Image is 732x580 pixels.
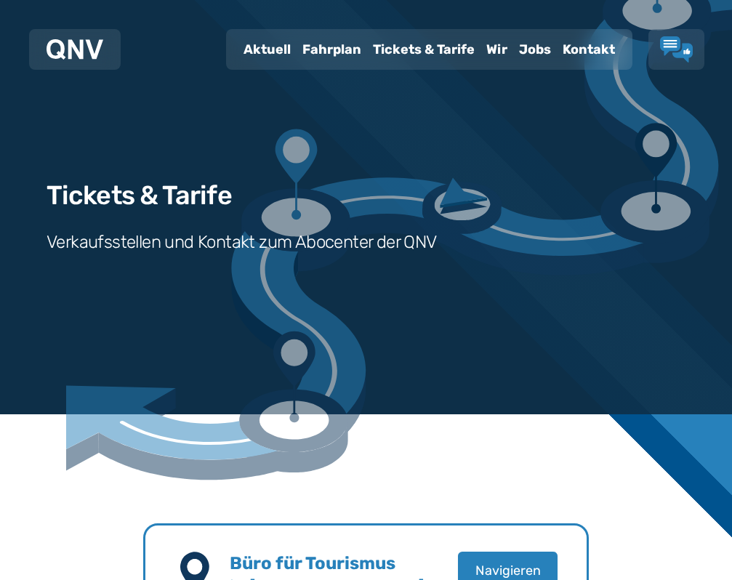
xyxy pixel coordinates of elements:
img: QNV Logo [47,39,103,60]
a: Tickets & Tarife [367,31,480,68]
a: Aktuell [238,31,297,68]
a: QNV Logo [47,35,103,64]
a: Lob & Kritik [660,36,693,63]
a: Wir [480,31,513,68]
h1: Tickets & Tarife [47,181,232,210]
a: Kontakt [557,31,621,68]
b: Büro für Tourismus [230,553,395,573]
a: Fahrplan [297,31,367,68]
a: Jobs [513,31,557,68]
h3: Verkaufsstellen und Kontakt zum Abocenter der QNV [47,230,437,254]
